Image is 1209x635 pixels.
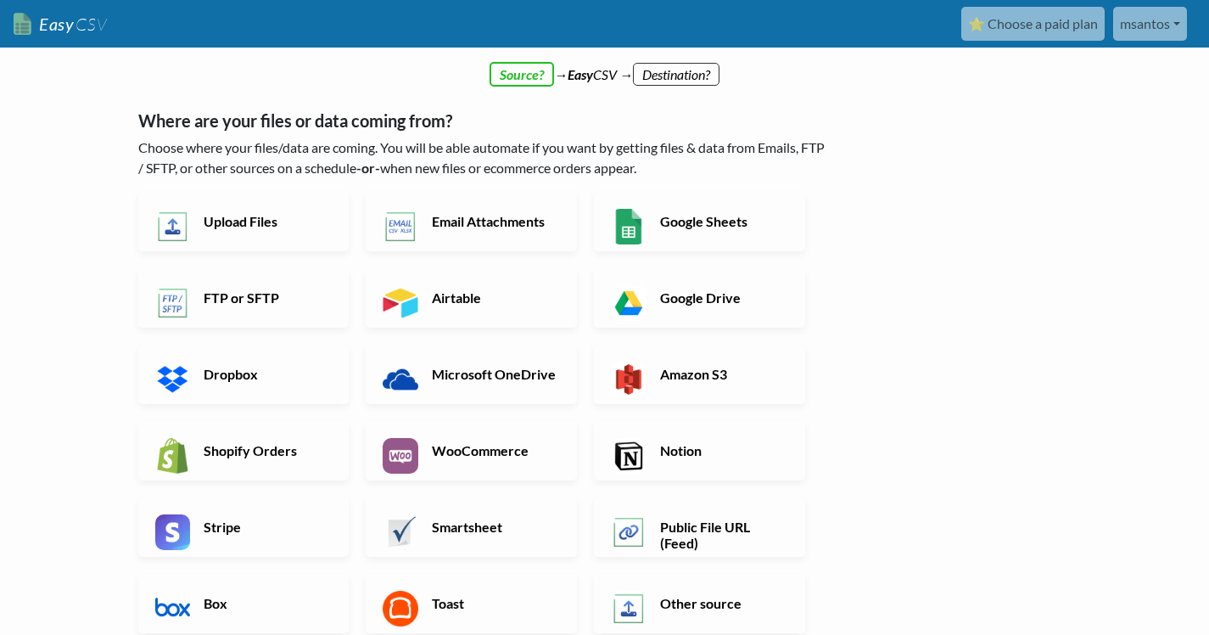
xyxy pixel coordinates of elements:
[656,289,789,306] h6: Google Drive
[611,362,646,397] img: Amazon S3 App & API
[594,421,805,480] a: Notion
[366,268,577,328] a: Airtable
[1113,7,1187,41] a: msantos
[138,192,350,251] a: Upload Files
[155,362,191,397] img: Dropbox App & API
[428,595,561,611] h6: Toast
[155,209,191,244] img: Upload Files App & API
[428,442,561,458] h6: WooCommerce
[199,289,333,306] h6: FTP or SFTP
[611,514,646,550] img: Public File URL App & API
[656,213,789,229] h6: Google Sheets
[594,497,805,557] a: Public File URL (Feed)
[594,192,805,251] a: Google Sheets
[199,442,333,458] h6: Shopify Orders
[428,366,561,382] h6: Microsoft OneDrive
[428,213,561,229] h6: Email Attachments
[366,497,577,557] a: Smartsheet
[138,345,350,404] a: Dropbox
[155,591,191,627] img: Box App & API
[383,209,418,244] img: Email New CSV or XLSX File App & API
[138,268,350,328] a: FTP or SFTP
[594,268,805,328] a: Google Drive
[155,285,191,321] img: FTP or SFTP App & API
[199,595,333,611] h6: Box
[656,442,789,458] h6: Notion
[383,362,418,397] img: Microsoft OneDrive App & API
[366,574,577,633] a: Toast
[383,514,418,550] img: Smartsheet App & API
[656,519,789,551] h6: Public File URL (Feed)
[656,595,789,611] h6: Other source
[961,7,1105,41] a: ⭐ Choose a paid plan
[383,438,418,474] img: WooCommerce App & API
[138,574,350,633] a: Box
[611,438,646,474] img: Notion App & API
[199,519,333,535] h6: Stripe
[594,574,805,633] a: Other source
[383,285,418,321] img: Airtable App & API
[366,421,577,480] a: WooCommerce
[138,138,830,178] p: Choose where your files/data are coming. You will be able automate if you want by getting files &...
[356,160,380,176] b: -or-
[428,289,561,306] h6: Airtable
[611,591,646,627] img: Other Source App & API
[428,519,561,535] h6: Smartsheet
[138,497,350,557] a: Stripe
[366,192,577,251] a: Email Attachments
[155,438,191,474] img: Shopify App & API
[383,591,418,627] img: Toast App & API
[74,14,107,35] span: CSV
[138,110,830,131] h5: Where are your files or data coming from?
[366,345,577,404] a: Microsoft OneDrive
[121,48,1089,85] div: → CSV →
[199,213,333,229] h6: Upload Files
[611,209,646,244] img: Google Sheets App & API
[656,366,789,382] h6: Amazon S3
[199,366,333,382] h6: Dropbox
[155,514,191,550] img: Stripe App & API
[611,285,646,321] img: Google Drive App & API
[14,7,107,42] a: EasyCSV
[594,345,805,404] a: Amazon S3
[138,421,350,480] a: Shopify Orders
